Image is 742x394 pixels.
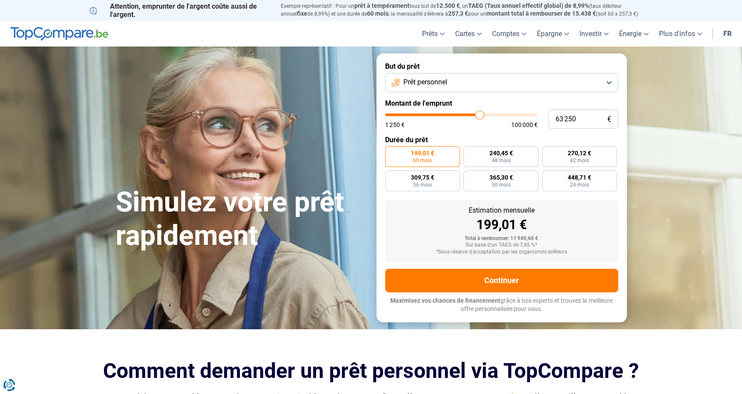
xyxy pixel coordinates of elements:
label: Montant de l'emprunt [385,99,618,107]
a: Énergie [614,21,654,47]
span: 365,30 € [489,174,512,180]
div: 199,01 € [392,218,611,231]
div: Sur base d'un TAEG de 7,45 %* [392,242,611,248]
button: Continuer [385,269,618,292]
span: 30 mois [491,182,510,187]
div: Estimation mensuelle [392,207,611,214]
span: 36 mois [413,182,432,187]
span: 42 mois [570,158,589,163]
span: 257,3 € [448,10,468,17]
a: Investir [574,21,614,47]
span: 199,01 € [411,150,434,156]
span: prêt à tempérament [354,2,409,9]
button: Prêt personnel [385,73,618,92]
span: 270,12 € [568,150,591,156]
h2: Comment demander un prêt personnel via TopCompare ? [90,359,653,383]
span: 309,75 € [411,174,434,180]
label: Durée du prêt [385,136,618,144]
a: Épargne [532,21,574,47]
span: 60 mois [367,10,389,17]
span: 12.500 € [436,2,460,9]
span: 100 000 € [511,122,538,128]
span: montant total à rembourser de 15.438 € [486,10,596,17]
div: Total à rembourser: 11 940,60 € [392,236,611,242]
span: 24 mois [570,182,589,187]
a: Cartes [450,21,487,47]
h1: Simulez votre prêt rapidement [116,186,366,253]
a: Plus d'infos [654,21,707,47]
p: grâce à nos experts et trouvez la meilleure offre personnalisée pour vous. [385,297,618,314]
label: But du prêt [385,62,618,70]
span: fixe [297,10,307,17]
span: 240,45 € [489,150,512,156]
span: Maximisez vos chances de financement [390,297,500,304]
span: 1 250 € [385,122,405,128]
div: *Sous réserve d'acceptation par les organismes prêteurs [392,249,611,255]
p: Attention, emprunter de l'argent coûte aussi de l'argent. [90,2,270,19]
span: TAEG (Taux annuel effectif global) de 8,99% [468,2,589,9]
img: TopCompare [10,27,108,41]
span: € [607,116,611,123]
a: Comptes [487,21,532,47]
p: Exemple représentatif : Pour un tous but de , un (taux débiteur annuel de 8,99%) et une durée de ... [281,2,653,18]
a: fr [718,21,737,47]
span: 448,71 € [568,174,591,180]
span: 48 mois [491,158,510,163]
span: 60 mois [413,158,432,163]
a: Prêts [417,21,450,47]
span: Prêt personnel [403,77,447,87]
